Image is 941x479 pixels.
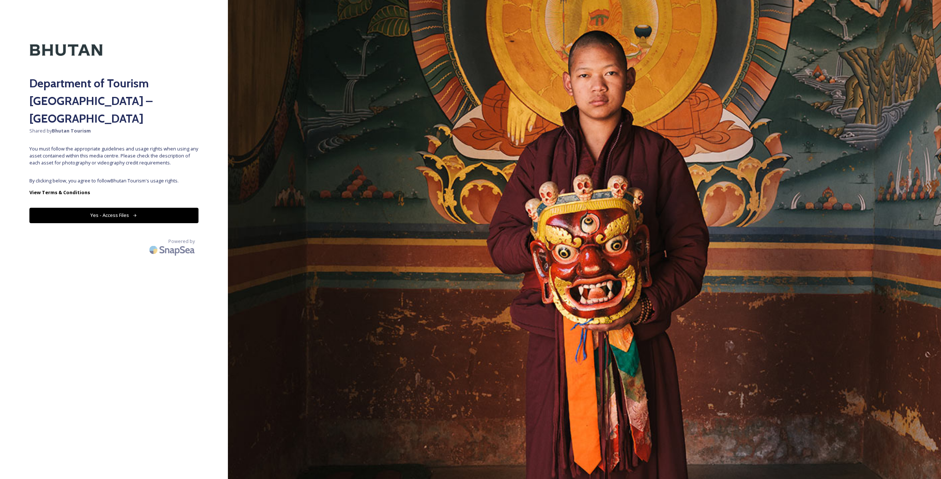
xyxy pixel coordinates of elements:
span: Shared by [29,127,198,134]
button: Yes - Access Files [29,208,198,223]
span: Powered by [168,238,195,245]
img: Kingdom-of-Bhutan-Logo.png [29,29,103,71]
span: By clicking below, you agree to follow Bhutan Tourism 's usage rights. [29,177,198,184]
span: You must follow the appropriate guidelines and usage rights when using any asset contained within... [29,145,198,167]
strong: Bhutan Tourism [52,127,91,134]
a: View Terms & Conditions [29,188,198,197]
img: SnapSea Logo [147,241,198,258]
h2: Department of Tourism [GEOGRAPHIC_DATA] – [GEOGRAPHIC_DATA] [29,75,198,127]
strong: View Terms & Conditions [29,189,90,196]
